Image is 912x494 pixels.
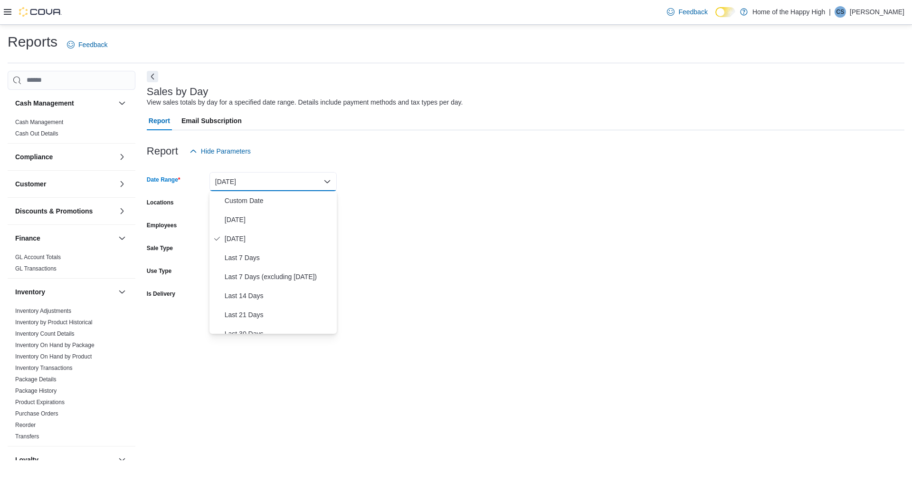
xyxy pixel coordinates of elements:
h3: Loyalty [15,455,38,465]
a: GL Account Totals [15,254,61,261]
span: Inventory On Hand by Product [15,353,92,360]
label: Use Type [147,267,171,275]
a: Inventory On Hand by Package [15,342,95,349]
button: Customer [116,178,128,190]
button: Customer [15,179,114,189]
h3: Finance [15,233,40,243]
h3: Cash Management [15,98,74,108]
label: Sale Type [147,244,173,252]
span: [DATE] [225,214,333,225]
a: Inventory by Product Historical [15,319,93,326]
a: GL Transactions [15,265,57,272]
h3: Sales by Day [147,86,209,97]
a: Inventory Adjustments [15,308,71,314]
span: Dark Mode [715,17,716,18]
div: Cash Management [8,116,135,143]
label: Is Delivery [147,290,175,298]
div: Select listbox [209,191,337,334]
span: Purchase Orders [15,410,58,417]
img: Cova [19,7,62,17]
input: Dark Mode [715,7,735,17]
a: Cash Out Details [15,130,58,137]
span: Last 14 Days [225,290,333,301]
a: Transfers [15,433,39,440]
div: Christine Sommerville [835,6,846,18]
a: Feedback [663,2,711,21]
button: Loyalty [15,455,114,465]
span: Report [149,111,170,130]
div: Inventory [8,305,135,446]
h3: Report [147,145,178,157]
label: Employees [147,222,177,229]
button: Inventory [116,286,128,298]
span: Last 7 Days (excluding [DATE]) [225,271,333,282]
a: Package Details [15,376,57,383]
button: Finance [15,233,114,243]
button: Cash Management [116,97,128,109]
button: Compliance [116,151,128,163]
span: Inventory On Hand by Package [15,341,95,349]
h3: Discounts & Promotions [15,206,93,216]
a: Purchase Orders [15,410,58,417]
label: Date Range [147,176,180,184]
span: [DATE] [225,233,333,244]
a: Inventory Transactions [15,365,73,371]
span: Cash Management [15,118,63,126]
a: Reorder [15,422,36,428]
div: View sales totals by day for a specified date range. Details include payment methods and tax type... [147,97,463,107]
span: Hide Parameters [201,146,251,156]
button: Hide Parameters [186,142,255,161]
h3: Inventory [15,287,45,297]
h3: Compliance [15,152,53,162]
p: Home of the Happy High [752,6,825,18]
h3: Customer [15,179,46,189]
button: Cash Management [15,98,114,108]
span: Last 30 Days [225,328,333,339]
span: Last 7 Days [225,252,333,263]
a: Product Expirations [15,399,65,406]
a: Cash Management [15,119,63,126]
button: Finance [116,232,128,244]
span: Transfers [15,433,39,440]
p: [PERSON_NAME] [850,6,904,18]
a: Package History [15,387,57,394]
p: | [829,6,831,18]
button: Discounts & Promotions [116,205,128,217]
span: Package Details [15,376,57,383]
a: Inventory On Hand by Product [15,353,92,360]
span: CS [836,6,845,18]
span: Feedback [78,40,107,49]
div: Finance [8,252,135,278]
label: Locations [147,199,174,206]
span: Custom Date [225,195,333,206]
button: Compliance [15,152,114,162]
span: Email Subscription [181,111,242,130]
button: Inventory [15,287,114,297]
a: Feedback [63,35,111,54]
button: Discounts & Promotions [15,206,114,216]
span: Product Expirations [15,398,65,406]
span: Inventory by Product Historical [15,319,93,326]
button: Next [147,71,158,82]
button: Loyalty [116,454,128,465]
span: Feedback [678,7,707,17]
span: GL Account Totals [15,253,61,261]
h1: Reports [8,32,57,51]
button: [DATE] [209,172,337,191]
span: Last 21 Days [225,309,333,320]
a: Inventory Count Details [15,330,75,337]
